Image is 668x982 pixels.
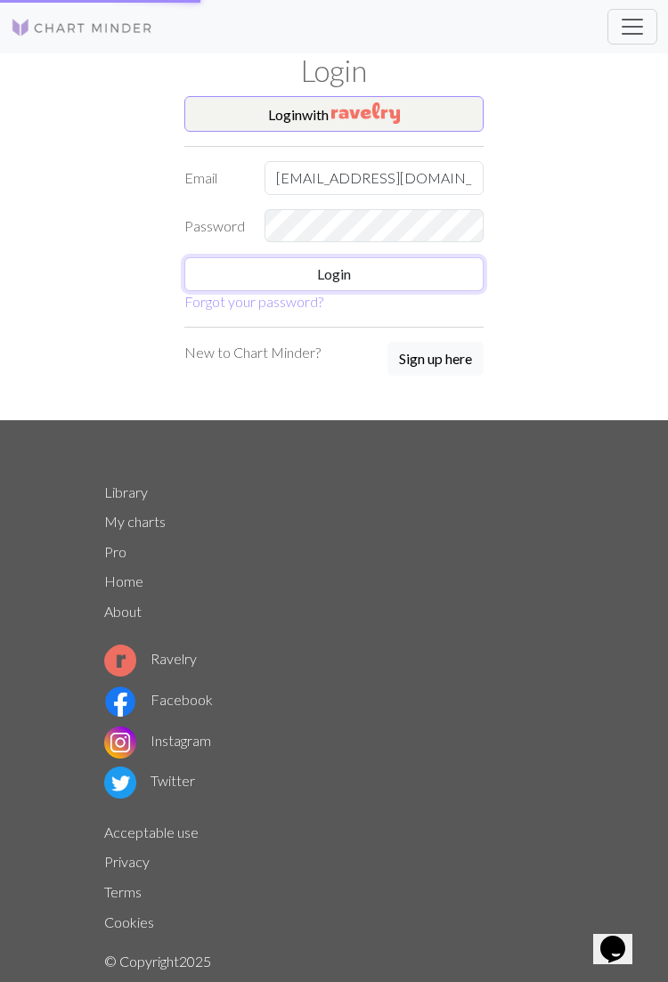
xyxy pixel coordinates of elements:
a: Instagram [104,732,211,749]
a: Acceptable use [104,824,199,840]
iframe: chat widget [593,911,650,964]
label: Email [174,161,254,195]
a: Facebook [104,691,213,708]
button: Loginwith [184,96,484,132]
a: Cookies [104,913,154,930]
h1: Login [94,53,574,89]
a: Pro [104,543,126,560]
a: My charts [104,513,166,530]
a: About [104,603,142,620]
img: Facebook logo [104,686,136,718]
label: Password [174,209,254,243]
img: Twitter logo [104,767,136,799]
button: Toggle navigation [607,9,657,45]
img: Instagram logo [104,726,136,759]
img: Logo [11,17,153,38]
a: Terms [104,883,142,900]
a: Privacy [104,853,150,870]
a: Library [104,483,148,500]
p: New to Chart Minder? [184,342,321,363]
a: Twitter [104,772,195,789]
img: Ravelry logo [104,645,136,677]
p: © Copyright 2025 [104,951,564,972]
a: Home [104,572,143,589]
a: Sign up here [387,342,484,377]
a: Ravelry [104,650,197,667]
a: Forgot your password? [184,293,323,310]
img: Ravelry [331,102,400,124]
button: Sign up here [387,342,484,376]
button: Login [184,257,484,291]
